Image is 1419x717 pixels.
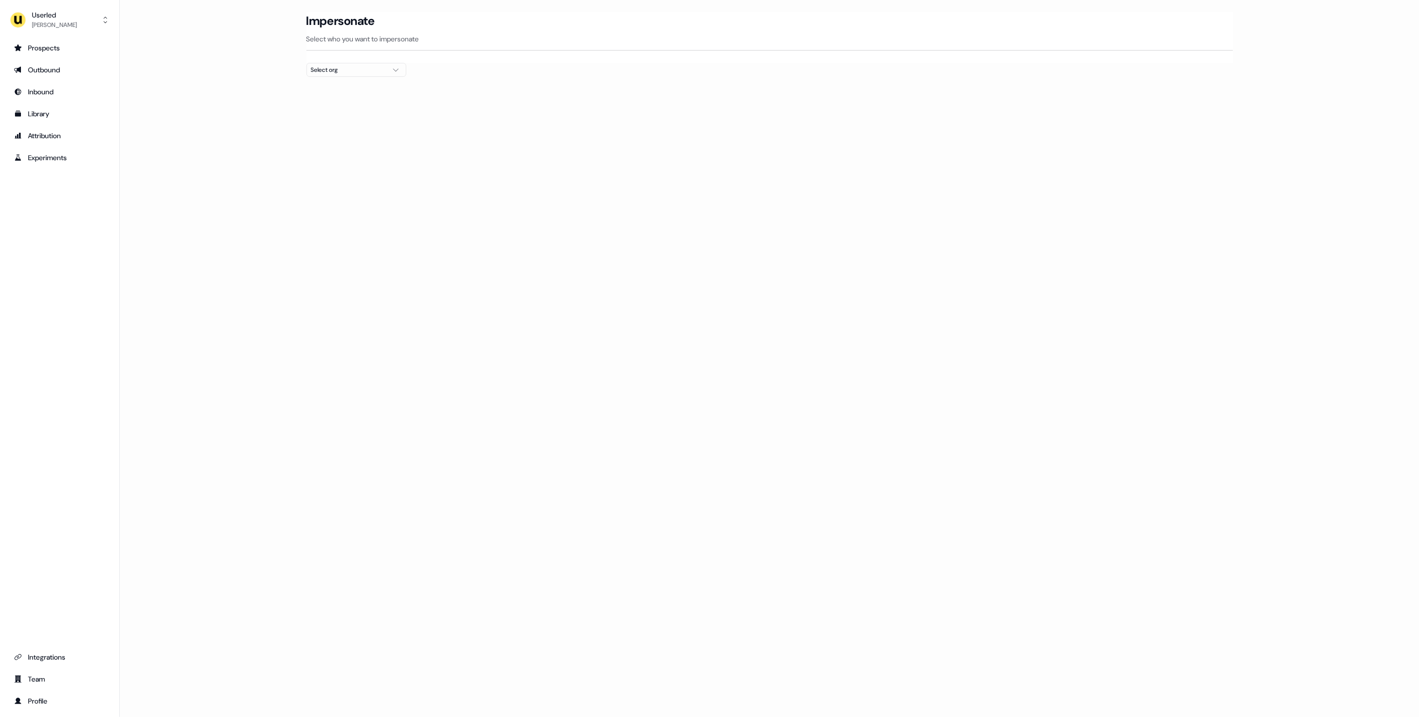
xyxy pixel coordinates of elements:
a: Go to profile [8,693,111,709]
button: Select org [306,63,406,77]
div: Inbound [14,87,105,97]
a: Go to experiments [8,150,111,166]
div: Attribution [14,131,105,141]
a: Go to Inbound [8,84,111,100]
a: Go to team [8,671,111,687]
a: Go to outbound experience [8,62,111,78]
a: Go to prospects [8,40,111,56]
div: Integrations [14,652,105,662]
a: Go to integrations [8,649,111,665]
button: Userled[PERSON_NAME] [8,8,111,32]
div: Outbound [14,65,105,75]
div: Userled [32,10,77,20]
a: Go to attribution [8,128,111,144]
div: Prospects [14,43,105,53]
div: Library [14,109,105,119]
p: Select who you want to impersonate [306,34,1233,44]
div: Select org [311,65,386,75]
div: Profile [14,696,105,706]
h3: Impersonate [306,13,375,28]
div: Team [14,674,105,684]
div: Experiments [14,153,105,163]
div: [PERSON_NAME] [32,20,77,30]
a: Go to templates [8,106,111,122]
